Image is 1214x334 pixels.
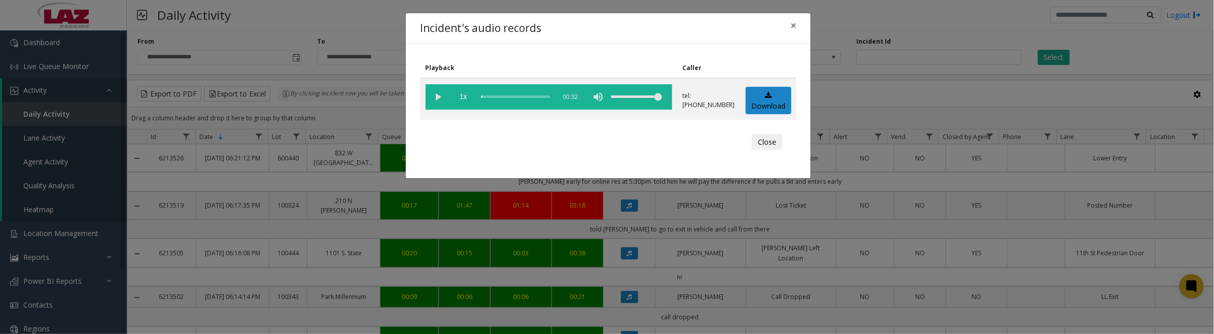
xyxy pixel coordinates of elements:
[420,20,541,37] h4: Incident's audio records
[611,84,662,110] div: volume level
[451,84,476,110] span: playback speed button
[420,58,677,78] th: Playback
[790,18,796,32] span: ×
[746,87,791,115] a: Download
[481,84,550,110] div: scrub bar
[752,134,782,150] button: Close
[677,58,740,78] th: Caller
[683,91,735,110] p: tel:[PHONE_NUMBER]
[783,13,804,38] button: Close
